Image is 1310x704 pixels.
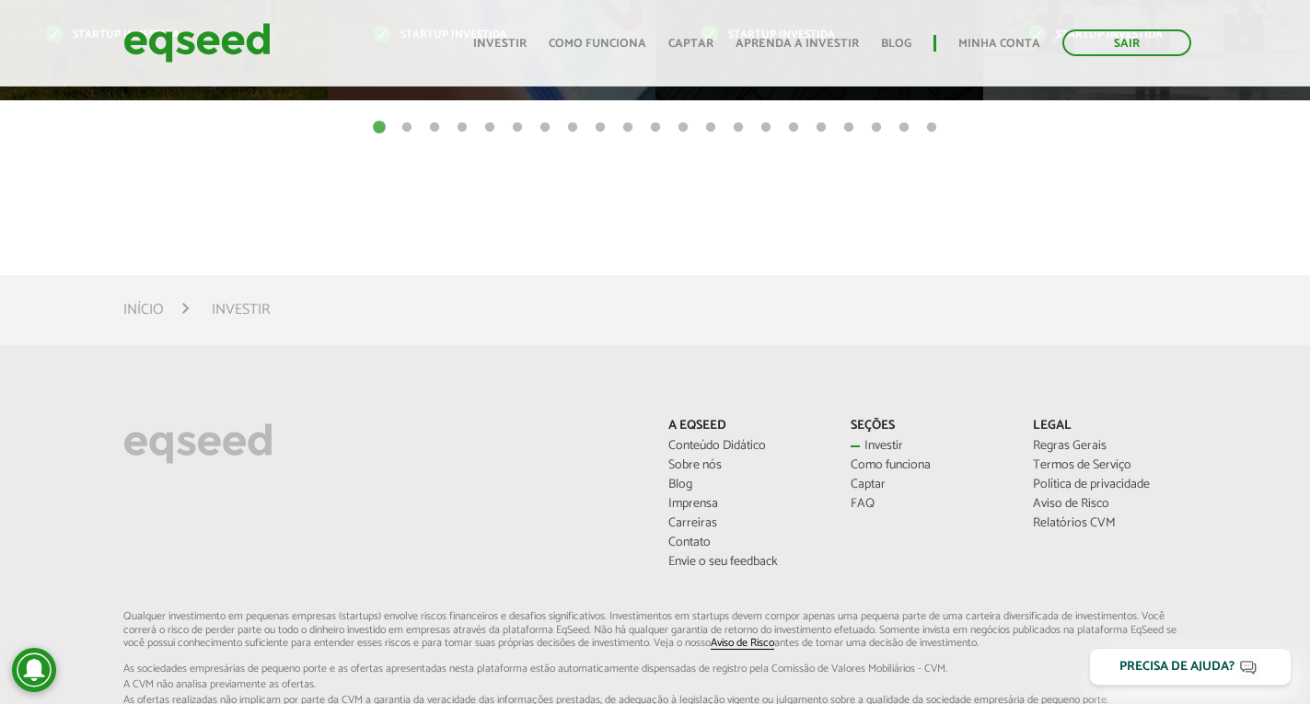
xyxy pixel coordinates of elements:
[453,119,471,137] button: 4 of 21
[508,119,527,137] button: 6 of 21
[591,119,609,137] button: 9 of 21
[212,297,270,322] li: Investir
[851,479,1005,491] a: Captar
[398,119,416,137] button: 2 of 21
[851,440,1005,453] a: Investir
[425,119,444,137] button: 3 of 21
[736,38,859,50] a: Aprenda a investir
[1062,29,1191,56] a: Sair
[668,459,823,472] a: Sobre nós
[881,38,911,50] a: Blog
[784,119,803,137] button: 16 of 21
[668,479,823,491] a: Blog
[701,119,720,137] button: 13 of 21
[851,419,1005,434] p: Seções
[757,119,775,137] button: 15 of 21
[668,556,823,569] a: Envie o seu feedback
[668,498,823,511] a: Imprensa
[851,498,1005,511] a: FAQ
[123,419,272,468] img: EqSeed Logo
[895,119,913,137] button: 20 of 21
[668,38,713,50] a: Captar
[481,119,499,137] button: 5 of 21
[1033,440,1188,453] a: Regras Gerais
[123,303,164,317] a: Início
[1033,479,1188,491] a: Política de privacidade
[668,419,823,434] p: A EqSeed
[123,664,1188,675] span: As sociedades empresárias de pequeno porte e as ofertas apresentadas nesta plataforma estão aut...
[958,38,1040,50] a: Minha conta
[1033,517,1188,530] a: Relatórios CVM
[668,517,823,530] a: Carreiras
[646,119,665,137] button: 11 of 21
[851,459,1005,472] a: Como funciona
[563,119,582,137] button: 8 of 21
[123,679,1188,690] span: A CVM não analisa previamente as ofertas.
[536,119,554,137] button: 7 of 21
[668,440,823,453] a: Conteúdo Didático
[1033,459,1188,472] a: Termos de Serviço
[619,119,637,137] button: 10 of 21
[711,638,774,650] a: Aviso de Risco
[729,119,748,137] button: 14 of 21
[473,38,527,50] a: Investir
[867,119,886,137] button: 19 of 21
[812,119,830,137] button: 17 of 21
[922,119,941,137] button: 21 of 21
[123,18,271,67] img: EqSeed
[1033,498,1188,511] a: Aviso de Risco
[1033,419,1188,434] p: Legal
[840,119,858,137] button: 18 of 21
[668,537,823,549] a: Contato
[674,119,692,137] button: 12 of 21
[549,38,646,50] a: Como funciona
[370,119,388,137] button: 1 of 21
